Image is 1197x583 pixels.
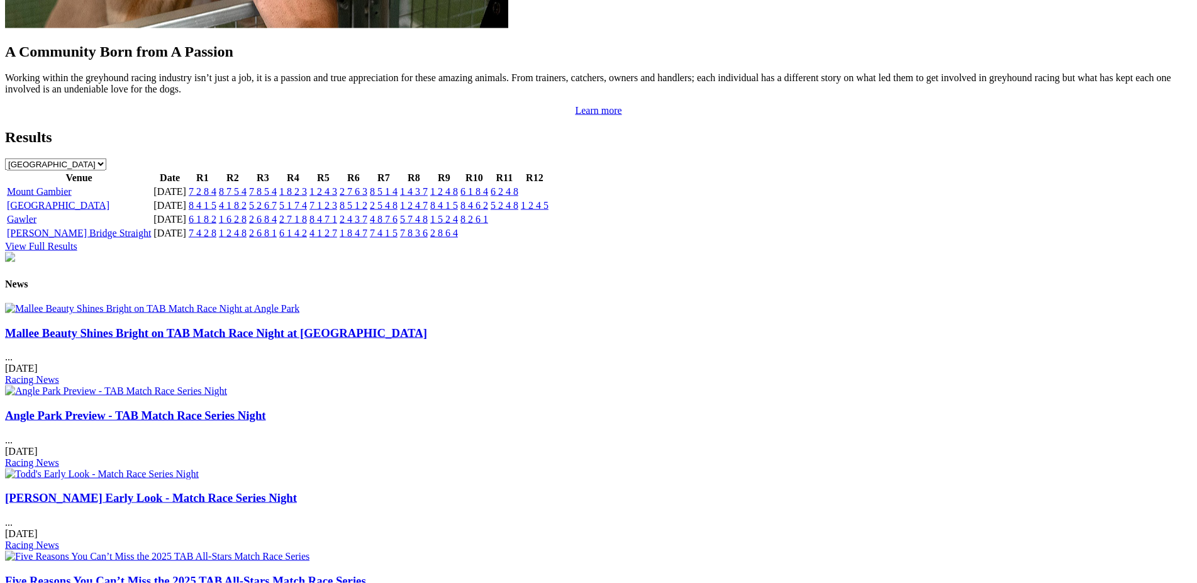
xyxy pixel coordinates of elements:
span: [DATE] [5,528,38,539]
a: 4 8 7 6 [370,214,398,225]
a: 7 4 1 5 [370,228,398,238]
a: Angle Park Preview - TAB Match Race Series Night [5,409,266,422]
a: Mallee Beauty Shines Bright on TAB Match Race Night at [GEOGRAPHIC_DATA] [5,326,427,340]
a: 2 5 4 8 [370,200,398,211]
td: [DATE] [153,199,187,212]
a: 8 2 6 1 [460,214,488,225]
td: [DATE] [153,186,187,198]
th: R2 [218,172,247,184]
th: R1 [188,172,217,184]
h4: News [5,279,1192,290]
a: 8 4 7 1 [309,214,337,225]
a: 1 4 3 7 [400,186,428,197]
a: 6 1 4 2 [279,228,307,238]
a: Racing News [5,374,59,385]
a: Racing News [5,540,59,550]
span: [DATE] [5,446,38,457]
a: Gawler [7,214,36,225]
a: Racing News [5,457,59,468]
a: 1 2 4 7 [400,200,428,211]
a: 2 7 1 8 [279,214,307,225]
th: R10 [460,172,489,184]
a: [PERSON_NAME] Bridge Straight [7,228,151,238]
img: Todd's Early Look - Match Race Series Night [5,469,199,480]
a: 8 4 1 5 [189,200,216,211]
a: 5 7 4 8 [400,214,428,225]
a: 2 7 6 3 [340,186,367,197]
th: Date [153,172,187,184]
a: [GEOGRAPHIC_DATA] [7,200,109,211]
th: R6 [339,172,368,184]
a: Mount Gambier [7,186,72,197]
a: 6 1 8 2 [189,214,216,225]
a: 8 4 1 5 [430,200,458,211]
img: Five Reasons You Can’t Miss the 2025 TAB All-Stars Match Race Series [5,551,309,562]
a: 8 4 6 2 [460,200,488,211]
a: 7 8 3 6 [400,228,428,238]
a: 1 6 2 8 [219,214,247,225]
a: 8 5 1 4 [370,186,398,197]
div: ... [5,409,1192,469]
a: 2 8 6 4 [430,228,458,238]
th: R11 [490,172,519,184]
a: 1 2 4 8 [430,186,458,197]
th: Venue [6,172,152,184]
a: 5 2 4 8 [491,200,518,211]
img: Angle Park Preview - TAB Match Race Series Night [5,386,227,397]
a: 7 1 2 3 [309,200,337,211]
th: R12 [520,172,549,184]
a: 4 1 8 2 [219,200,247,211]
a: 1 8 2 3 [279,186,307,197]
div: ... [5,491,1192,551]
a: Learn more [575,105,621,116]
div: ... [5,326,1192,386]
p: Working within the greyhound racing industry isn’t just a job, it is a passion and true appreciat... [5,72,1192,95]
a: 1 2 4 3 [309,186,337,197]
th: R7 [369,172,398,184]
th: R4 [279,172,308,184]
th: R3 [248,172,277,184]
h2: A Community Born from A Passion [5,43,1192,60]
a: 1 5 2 4 [430,214,458,225]
img: chasers_homepage.jpg [5,252,15,262]
span: [DATE] [5,363,38,374]
th: R9 [430,172,459,184]
a: 1 2 4 8 [219,228,247,238]
a: 4 1 2 7 [309,228,337,238]
a: 2 6 8 4 [249,214,277,225]
h2: Results [5,129,1192,146]
a: 5 1 7 4 [279,200,307,211]
img: Mallee Beauty Shines Bright on TAB Match Race Night at Angle Park [5,303,299,314]
a: 2 4 3 7 [340,214,367,225]
a: 2 6 8 1 [249,228,277,238]
a: 8 7 5 4 [219,186,247,197]
td: [DATE] [153,227,187,240]
a: View Full Results [5,241,77,252]
th: R8 [399,172,428,184]
th: R5 [309,172,338,184]
a: 7 4 2 8 [189,228,216,238]
a: 1 2 4 5 [521,200,548,211]
a: 8 5 1 2 [340,200,367,211]
td: [DATE] [153,213,187,226]
a: 7 2 8 4 [189,186,216,197]
a: 6 2 4 8 [491,186,518,197]
a: 6 1 8 4 [460,186,488,197]
a: 7 8 5 4 [249,186,277,197]
a: 5 2 6 7 [249,200,277,211]
a: [PERSON_NAME] Early Look - Match Race Series Night [5,491,297,504]
a: 1 8 4 7 [340,228,367,238]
